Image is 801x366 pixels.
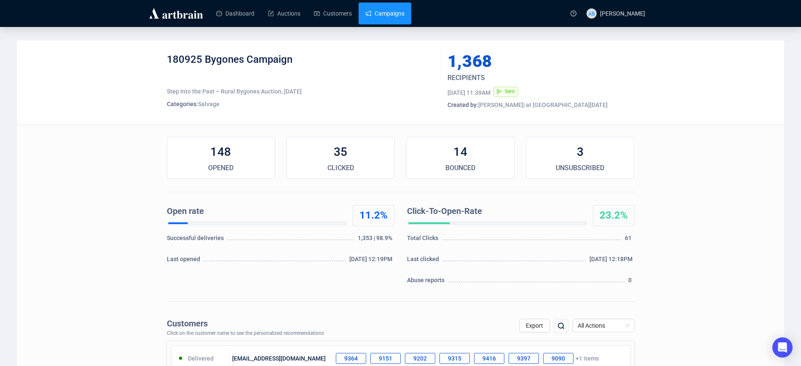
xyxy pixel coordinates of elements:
[578,319,630,332] span: All Actions
[505,88,515,94] span: Sent
[167,163,275,173] div: OPENED
[167,205,344,218] div: Open rate
[336,353,366,364] div: 9364
[216,3,254,24] a: Dashboard
[353,209,394,222] div: 11.2%
[167,144,275,160] div: 148
[314,3,352,24] a: Customers
[349,255,394,267] div: [DATE] 12:19PM
[509,353,539,364] div: 9397
[772,337,793,358] div: Open Intercom Messenger
[167,234,225,246] div: Successful deliveries
[268,3,300,24] a: Auctions
[447,101,635,109] div: [PERSON_NAME] | at [GEOGRAPHIC_DATA][DATE]
[365,3,405,24] a: Campaigns
[407,255,441,267] div: Last clicked
[407,163,514,173] div: BOUNCED
[625,234,635,246] div: 61
[556,321,566,331] img: search.png
[447,102,478,108] span: Created by:
[407,144,514,160] div: 14
[600,10,645,17] span: [PERSON_NAME]
[588,9,595,18] span: AB
[571,11,576,16] span: question-circle
[167,331,324,337] div: Click on the customer name to see the personalized recommendations
[370,353,401,364] div: 9151
[543,353,573,364] div: 9090
[407,234,441,246] div: Total Clicks
[593,209,634,222] div: 23.2%
[167,53,434,78] div: 180925 Bygones Campaign
[474,353,504,364] div: 9416
[167,100,434,108] div: Salvage
[167,255,202,267] div: Last opened
[287,144,394,160] div: 35
[589,255,635,267] div: [DATE] 12:18PM
[526,163,634,173] div: UNSUBSCRIBED
[148,7,204,20] img: logo
[405,353,435,364] div: 9202
[526,144,634,160] div: 3
[407,276,447,289] div: Abuse reports
[287,163,394,173] div: CLICKED
[439,353,470,364] div: 9315
[526,322,543,329] span: Export
[167,101,198,107] span: Categories:
[447,53,595,70] div: 1,368
[519,319,550,332] button: Export
[497,89,502,94] span: send
[447,88,490,97] div: [DATE] 11:39AM
[167,87,434,96] div: Step Into the Past – Rural Bygones Auction, [DATE]
[628,276,634,289] div: 0
[447,73,603,83] div: RECIPIENTS
[407,205,584,218] div: Click-To-Open-Rate
[167,319,324,329] div: Customers
[358,234,394,246] div: 1,353 | 98.9%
